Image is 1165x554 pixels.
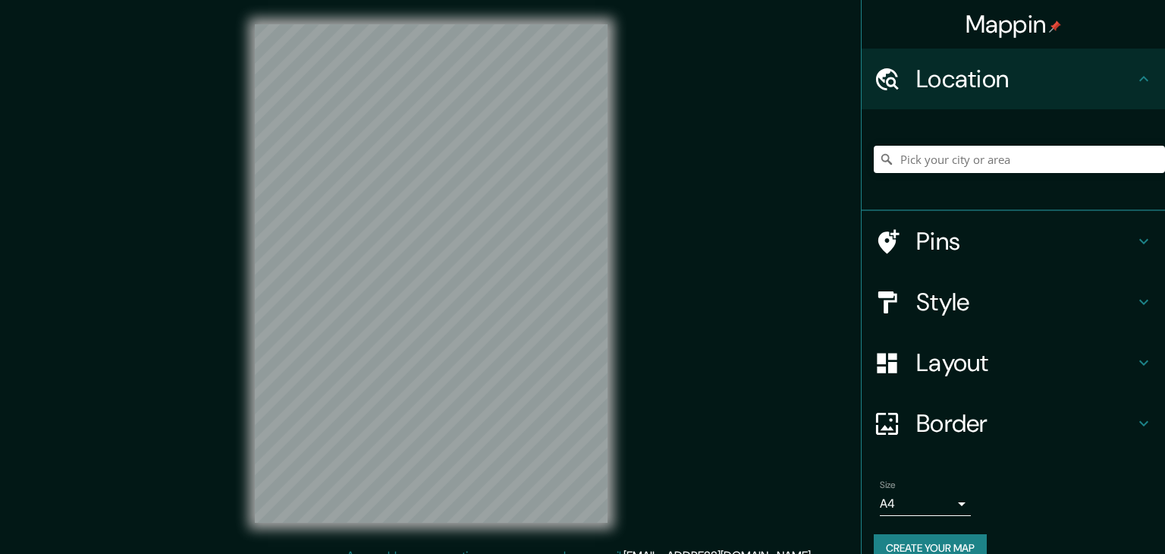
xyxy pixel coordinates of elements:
[916,287,1135,317] h4: Style
[862,211,1165,272] div: Pins
[862,272,1165,332] div: Style
[1049,20,1061,33] img: pin-icon.png
[874,146,1165,173] input: Pick your city or area
[862,332,1165,393] div: Layout
[916,408,1135,439] h4: Border
[966,9,1062,39] h4: Mappin
[255,24,608,523] canvas: Map
[862,49,1165,109] div: Location
[862,393,1165,454] div: Border
[880,492,971,516] div: A4
[880,479,896,492] label: Size
[916,64,1135,94] h4: Location
[916,348,1135,378] h4: Layout
[916,226,1135,257] h4: Pins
